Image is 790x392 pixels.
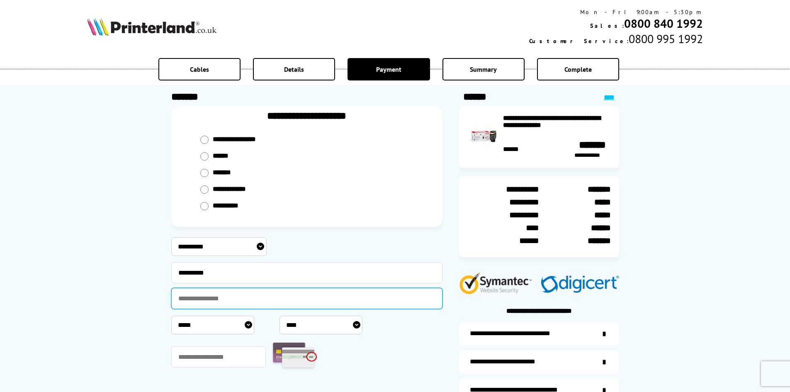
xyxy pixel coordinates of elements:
img: Printerland Logo [87,17,216,36]
span: Complete [564,65,592,73]
span: Cables [190,65,209,73]
span: Summary [470,65,497,73]
span: 0800 995 1992 [629,31,703,46]
a: additional-ink [459,322,619,346]
a: items-arrive [459,351,619,374]
span: Details [284,65,304,73]
span: Customer Service: [529,37,629,45]
span: Payment [376,65,401,73]
div: Mon - Fri 9:00am - 5:30pm [529,8,703,16]
a: 0800 840 1992 [624,16,703,31]
span: Sales: [590,22,624,29]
